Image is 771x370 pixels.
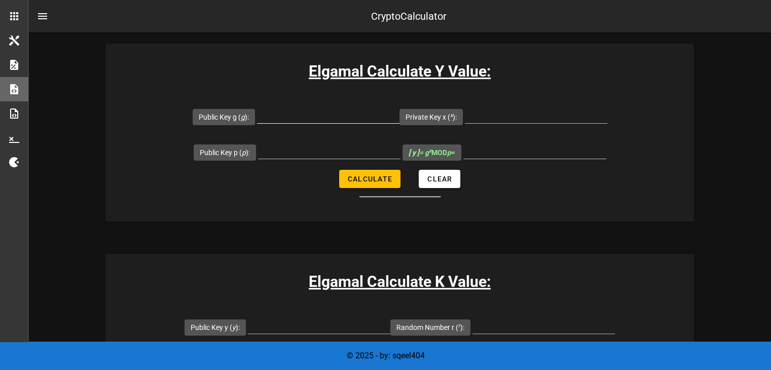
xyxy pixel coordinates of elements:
span: MOD = [409,149,455,157]
label: Public Key p ( ): [200,147,250,158]
span: Clear [427,175,452,183]
h3: Elgamal Calculate Y Value: [105,60,694,83]
label: Public Key y ( ): [191,322,240,332]
sup: x [450,112,453,119]
button: Calculate [339,170,400,188]
div: CryptoCalculator [371,9,447,24]
i: p [242,149,246,157]
label: Private Key x ( ): [406,112,457,122]
i: y [232,323,236,331]
label: Public Key g ( ): [199,112,249,122]
h3: Elgamal Calculate K Value: [105,270,694,293]
span: © 2025 - by: sqeel404 [347,351,425,360]
sup: r [458,322,460,329]
span: Calculate [347,175,392,183]
i: g [241,113,245,121]
b: [ y ] [409,149,419,157]
label: Random Number r ( ): [396,322,464,332]
button: nav-menu-toggle [30,4,55,28]
sup: x [429,147,431,154]
i: = g [409,149,431,157]
i: p [447,149,451,157]
button: Clear [419,170,460,188]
